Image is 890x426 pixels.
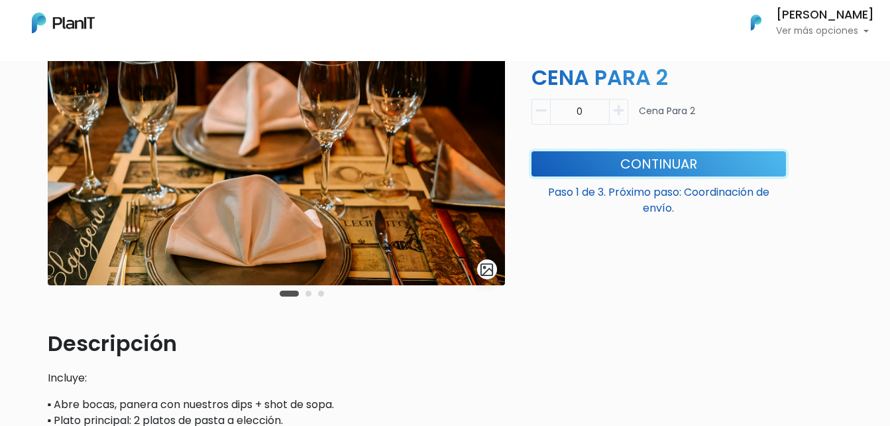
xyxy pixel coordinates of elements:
[734,5,874,40] button: PlanIt Logo [PERSON_NAME] Ver más opciones
[48,328,505,360] p: Descripción
[306,291,311,297] button: Carousel Page 2
[742,8,771,37] img: PlanIt Logo
[479,262,494,277] img: gallery-light
[531,151,786,177] button: Continuar
[639,104,695,130] p: Cena para 2
[68,13,191,38] div: ¿Necesitás ayuda?
[318,291,324,297] button: Carousel Page 3
[531,179,786,216] p: Paso 1 de 3. Próximo paso: Coordinación de envío.
[48,370,505,386] p: Incluye:
[776,27,874,36] p: Ver más opciones
[276,285,327,301] div: Carousel Pagination
[524,62,794,94] p: CENA PARA 2
[280,291,299,297] button: Carousel Page 1 (Current Slide)
[32,13,95,33] img: PlanIt Logo
[776,9,874,21] h6: [PERSON_NAME]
